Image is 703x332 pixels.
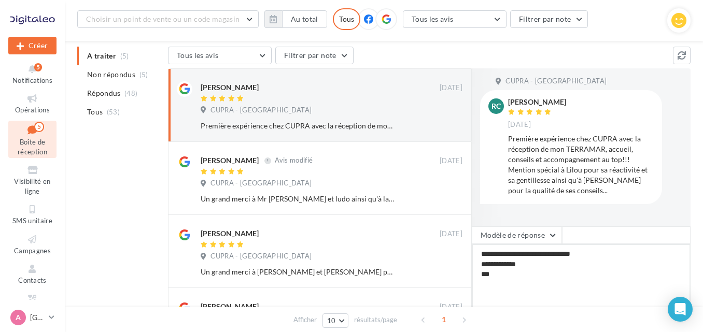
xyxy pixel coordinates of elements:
span: CUPRA - [GEOGRAPHIC_DATA] [210,179,312,188]
div: Un grand merci à Mr [PERSON_NAME] et ludo ainsi qu'à la concession dans son ensemble. [201,194,395,204]
span: Avis modifié [275,156,313,165]
div: 5 [34,63,42,71]
p: [GEOGRAPHIC_DATA] [30,312,45,323]
span: 1 [435,311,452,328]
a: Visibilité en ligne [8,162,57,197]
div: [PERSON_NAME] [201,82,259,93]
div: Tous [333,8,360,30]
div: Première expérience chez CUPRA avec la réception de mon TERRAMAR, accueil, conseils et accompagne... [508,134,654,196]
div: [PERSON_NAME] [508,98,566,106]
button: Créer [8,37,57,54]
span: (48) [124,89,137,97]
button: 10 [322,313,349,328]
button: Notifications 5 [8,61,57,86]
span: RC [491,101,501,111]
span: Non répondus [87,69,135,80]
span: [DATE] [440,156,462,166]
div: Nouvelle campagne [8,37,57,54]
span: (5) [139,70,148,79]
button: Tous les avis [403,10,507,28]
div: [PERSON_NAME] [201,301,259,312]
span: Tous les avis [412,15,454,23]
span: CUPRA - [GEOGRAPHIC_DATA] [210,106,312,115]
span: [DATE] [440,229,462,239]
div: Première expérience chez CUPRA avec la réception de mon TERRAMAR, accueil, conseils et accompagne... [201,121,395,131]
span: Notifications [12,76,52,84]
span: SMS unitaire [12,216,52,225]
div: Open Intercom Messenger [668,297,693,322]
span: CUPRA - [GEOGRAPHIC_DATA] [505,77,607,86]
span: Boîte de réception [18,138,47,156]
span: 10 [327,316,336,325]
span: CUPRA - [GEOGRAPHIC_DATA] [210,252,312,261]
span: Opérations [15,106,50,114]
div: Un grand merci à [PERSON_NAME] et [PERSON_NAME] pour l'achat de mon nouveau véhicule, je suis trè... [201,267,395,277]
button: Au total [264,10,327,28]
span: Contacts [18,276,47,284]
button: Au total [282,10,327,28]
span: [DATE] [440,302,462,312]
a: Contacts [8,261,57,286]
span: Choisir un point de vente ou un code magasin [86,15,240,23]
div: [PERSON_NAME] [201,228,259,239]
a: A [GEOGRAPHIC_DATA] [8,308,57,327]
button: Choisir un point de vente ou un code magasin [77,10,259,28]
button: Modèle de réponse [472,226,562,244]
a: Campagnes [8,232,57,257]
span: [DATE] [508,120,531,129]
span: Afficher [293,315,317,325]
a: Opérations [8,91,57,116]
a: SMS unitaire [8,201,57,227]
div: [PERSON_NAME] [201,155,259,166]
a: Médiathèque [8,291,57,316]
span: [DATE] [440,83,462,93]
a: Boîte de réception5 [8,121,57,158]
button: Tous les avis [168,47,272,64]
span: Tous les avis [177,51,219,60]
span: Campagnes [14,247,51,255]
button: Filtrer par note [275,47,354,64]
span: Tous [87,107,103,117]
span: résultats/page [354,315,397,325]
span: (53) [107,108,120,116]
span: A [16,312,21,323]
button: Filtrer par note [510,10,588,28]
span: Visibilité en ligne [14,177,50,195]
div: 5 [34,122,44,132]
span: Répondus [87,88,121,98]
